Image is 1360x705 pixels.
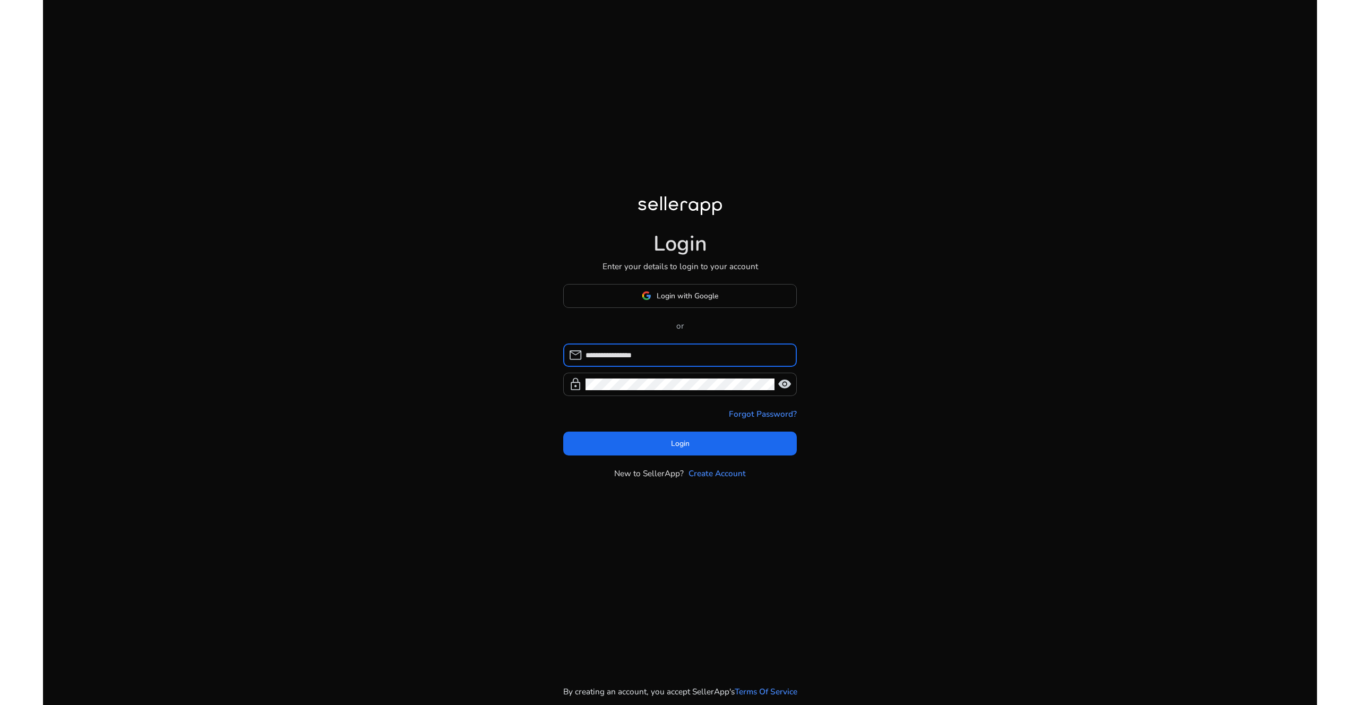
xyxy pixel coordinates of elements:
[657,290,718,302] span: Login with Google
[563,284,797,308] button: Login with Google
[729,408,797,420] a: Forgot Password?
[688,467,746,479] a: Create Account
[569,348,582,362] span: mail
[569,377,582,391] span: lock
[653,231,707,257] h1: Login
[563,432,797,455] button: Login
[614,467,684,479] p: New to SellerApp?
[642,291,651,300] img: google-logo.svg
[671,438,690,449] span: Login
[778,377,791,391] span: visibility
[735,685,797,698] a: Terms Of Service
[602,260,758,272] p: Enter your details to login to your account
[563,320,797,332] p: or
